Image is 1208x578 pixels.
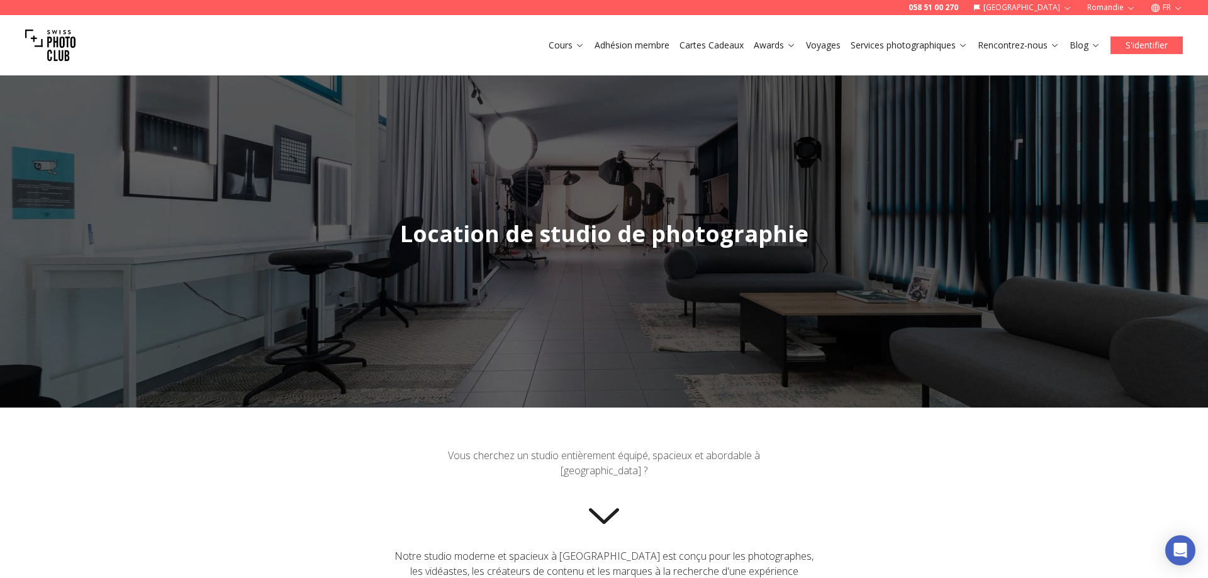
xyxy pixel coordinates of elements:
[754,39,796,52] a: Awards
[590,36,674,54] button: Adhésion membre
[1065,36,1105,54] button: Blog
[679,39,744,52] a: Cartes Cadeaux
[595,39,669,52] a: Adhésion membre
[909,3,958,13] a: 058 51 00 270
[749,36,801,54] button: Awards
[973,36,1065,54] button: Rencontrez-nous
[806,39,841,52] a: Voyages
[851,39,968,52] a: Services photographiques
[1110,36,1183,54] button: S'identifier
[544,36,590,54] button: Cours
[1165,535,1195,565] div: Open Intercom Messenger
[400,218,808,249] span: Location de studio de photographie
[549,39,584,52] a: Cours
[978,39,1060,52] a: Rencontrez-nous
[674,36,749,54] button: Cartes Cadeaux
[25,20,75,70] img: Swiss photo club
[448,448,760,477] span: Vous cherchez un studio entièrement équipé, spacieux et abordable à [GEOGRAPHIC_DATA] ?
[1070,39,1100,52] a: Blog
[801,36,846,54] button: Voyages
[846,36,973,54] button: Services photographiques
